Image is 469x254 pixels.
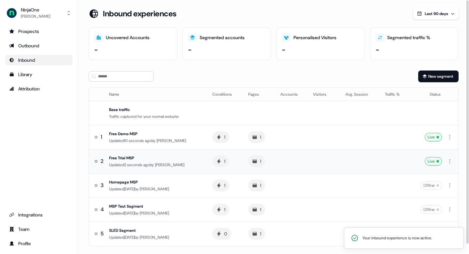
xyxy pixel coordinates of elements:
button: 1 [248,228,265,240]
th: Name [107,88,207,101]
a: Go to team [5,224,73,234]
div: Attribution [9,86,69,92]
div: Library [9,71,69,78]
div: Segmented traffic % [387,34,430,41]
th: Avg. Session [340,88,379,101]
a: Go to Inbound [5,55,73,65]
div: Status [415,91,441,98]
a: Go to profile [5,238,73,249]
div: Updated 10 seconds ago by [109,137,202,144]
a: Go to outbound experience [5,40,73,51]
div: Free Trial MSP [109,155,202,161]
span: 3 [101,182,104,189]
button: NinjaOne[PERSON_NAME] [5,5,73,21]
div: Free Demo MSP [109,131,202,137]
div: 1 [260,134,261,140]
button: Last 90 days [413,8,459,20]
span: [PERSON_NAME] [140,235,169,240]
span: [PERSON_NAME] [155,162,184,167]
th: Visitors [308,88,340,101]
div: Personalised Visitors [293,34,336,41]
th: Pages [243,88,276,101]
button: 1 [248,131,265,143]
div: NinjaOne [21,7,50,13]
button: 1 [248,180,265,191]
div: 1 [224,134,225,140]
div: Homepage MSP [109,179,202,185]
button: 1 [212,131,229,143]
div: Profile [9,240,69,247]
a: Go to integrations [5,210,73,220]
div: Your inbound experience is now active. [362,235,432,241]
div: 1 [224,206,225,213]
a: Go to templates [5,69,73,80]
div: 0 [224,230,227,237]
span: 5 [101,230,104,237]
div: Integrations [9,212,69,218]
button: 1 [248,204,265,215]
span: 1 [101,134,102,141]
div: Updated [DATE] by [109,210,202,216]
div: Live [425,133,442,141]
div: Inbound [9,57,69,63]
button: 1 [248,155,265,167]
div: 1 [260,230,261,237]
th: Conditions [207,88,243,101]
span: [PERSON_NAME] [140,211,169,216]
div: Updated [DATE] by [109,186,202,192]
div: 1 [260,206,261,213]
div: - [94,45,98,55]
div: Outbound [9,42,69,49]
div: MSP Test Segment [109,203,202,210]
div: - [376,45,379,55]
div: Live [425,157,442,166]
button: New segment [418,71,459,82]
div: Traffic captured for your normal website [109,113,202,120]
span: [PERSON_NAME] [140,186,169,192]
th: Traffic % [380,88,410,101]
button: 1 [212,180,229,191]
div: [PERSON_NAME] [21,13,50,20]
div: - [282,45,286,55]
div: Offline [420,181,442,190]
div: 1 [224,158,225,165]
div: 1 [224,182,225,189]
div: Updated 2 seconds ago by [109,162,202,168]
div: Updated [DATE] by [109,234,202,241]
span: 2 [101,158,104,165]
a: Go to prospects [5,26,73,37]
div: 1 [260,158,261,165]
div: Segmented accounts [200,34,245,41]
div: Uncovered Accounts [106,34,149,41]
span: Last 90 days [425,11,448,16]
div: Prospects [9,28,69,35]
a: Go to attribution [5,84,73,94]
div: Offline [420,205,442,214]
div: - [188,45,192,55]
h3: Inbound experiences [103,9,177,19]
div: 1 [260,182,261,189]
div: SLED Segment [109,227,202,234]
div: Base traffic [109,106,202,113]
button: 1 [212,155,229,167]
span: [PERSON_NAME] [157,138,186,143]
button: 1 [212,204,229,215]
div: Team [9,226,69,232]
span: 4 [101,206,104,213]
th: Accounts [275,88,308,101]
